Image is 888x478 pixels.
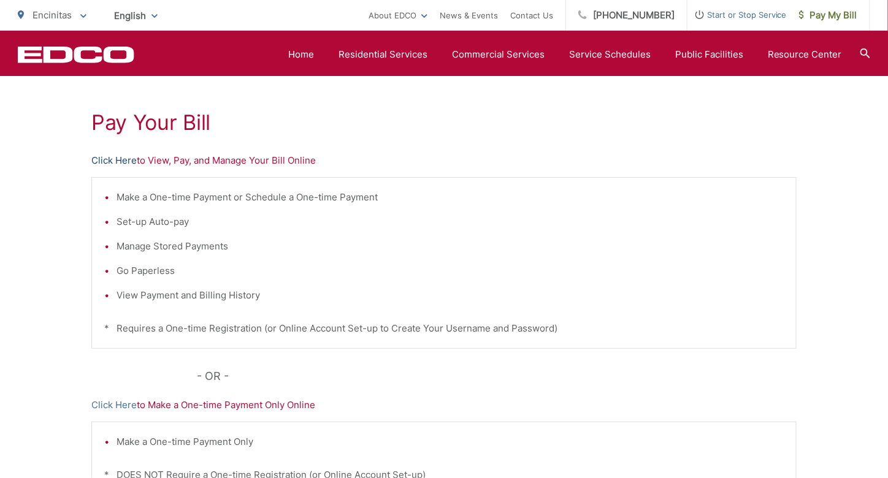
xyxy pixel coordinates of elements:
[799,8,857,23] span: Pay My Bill
[117,190,784,205] li: Make a One-time Payment or Schedule a One-time Payment
[452,47,545,62] a: Commercial Services
[117,239,784,254] li: Manage Stored Payments
[510,8,553,23] a: Contact Us
[369,8,427,23] a: About EDCO
[33,9,72,21] span: Encinitas
[197,367,797,385] p: - OR -
[117,288,784,303] li: View Payment and Billing History
[675,47,743,62] a: Public Facilities
[117,214,784,229] li: Set-up Auto-pay
[91,153,797,168] p: to View, Pay, and Manage Your Bill Online
[105,5,167,26] span: English
[91,398,137,412] a: Click Here
[104,321,784,336] p: * Requires a One-time Registration (or Online Account Set-up to Create Your Username and Password)
[91,110,797,135] h1: Pay Your Bill
[288,47,314,62] a: Home
[117,264,784,278] li: Go Paperless
[117,434,784,449] li: Make a One-time Payment Only
[18,46,134,63] a: EDCD logo. Return to the homepage.
[440,8,498,23] a: News & Events
[91,153,137,168] a: Click Here
[339,47,427,62] a: Residential Services
[768,47,842,62] a: Resource Center
[91,398,797,412] p: to Make a One-time Payment Only Online
[569,47,651,62] a: Service Schedules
